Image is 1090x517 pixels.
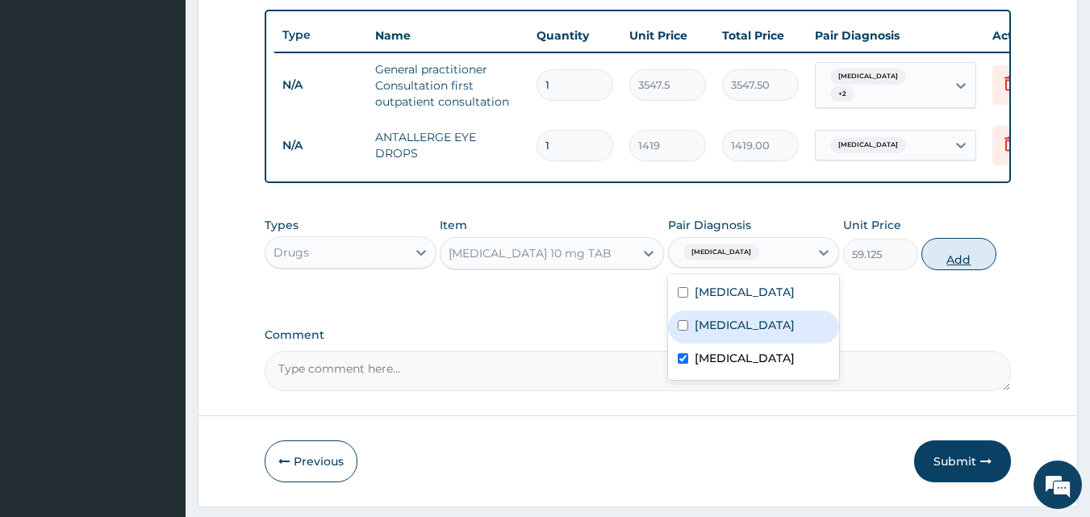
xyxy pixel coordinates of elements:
[274,20,367,50] th: Type
[984,19,1065,52] th: Actions
[621,19,714,52] th: Unit Price
[830,137,906,153] span: [MEDICAL_DATA]
[265,8,303,47] div: Minimize live chat window
[274,70,367,100] td: N/A
[830,69,906,85] span: [MEDICAL_DATA]
[367,121,528,169] td: ANTALLERGE EYE DROPS
[695,317,795,333] label: [MEDICAL_DATA]
[807,19,984,52] th: Pair Diagnosis
[695,350,795,366] label: [MEDICAL_DATA]
[683,244,759,261] span: [MEDICAL_DATA]
[921,238,996,270] button: Add
[695,284,795,300] label: [MEDICAL_DATA]
[30,81,65,121] img: d_794563401_company_1708531726252_794563401
[265,219,299,232] label: Types
[914,440,1011,482] button: Submit
[668,217,751,233] label: Pair Diagnosis
[528,19,621,52] th: Quantity
[714,19,807,52] th: Total Price
[843,217,901,233] label: Unit Price
[830,86,854,102] span: + 2
[265,328,1012,342] label: Comment
[367,53,528,118] td: General practitioner Consultation first outpatient consultation
[8,345,307,402] textarea: Type your message and hit 'Enter'
[84,90,271,111] div: Chat with us now
[274,131,367,161] td: N/A
[274,244,309,261] div: Drugs
[94,156,223,319] span: We're online!
[449,245,612,261] div: [MEDICAL_DATA] 10 mg TAB
[265,440,357,482] button: Previous
[440,217,467,233] label: Item
[367,19,528,52] th: Name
